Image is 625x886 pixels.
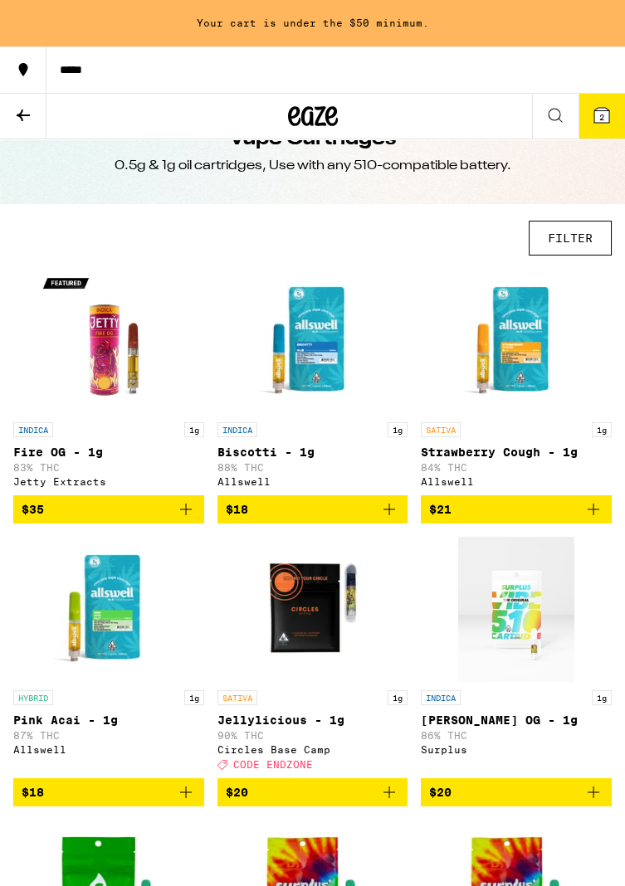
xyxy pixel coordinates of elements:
[429,503,452,516] span: $21
[599,112,604,122] span: 2
[13,269,204,495] a: Open page for Fire OG - 1g from Jetty Extracts
[421,422,461,437] p: SATIVA
[13,713,204,727] p: Pink Acai - 1g
[22,503,44,516] span: $35
[421,269,612,495] a: Open page for Strawberry Cough - 1g from Allswell
[421,730,612,741] p: 86% THC
[13,690,53,705] p: HYBRID
[13,744,204,755] div: Allswell
[226,786,248,799] span: $20
[421,690,461,705] p: INDICA
[217,744,408,755] div: Circles Base Camp
[421,744,612,755] div: Surplus
[421,537,612,778] a: Open page for King Louie OG - 1g from Surplus
[13,445,204,459] p: Fire OG - 1g
[421,445,612,459] p: Strawberry Cough - 1g
[13,422,53,437] p: INDICA
[388,422,408,437] p: 1g
[36,269,181,414] img: Jetty Extracts - Fire OG - 1g
[444,269,589,414] img: Allswell - Strawberry Cough - 1g
[458,537,574,682] img: Surplus - King Louie OG - 1g
[421,713,612,727] p: [PERSON_NAME] OG - 1g
[13,462,204,473] p: 83% THC
[226,503,248,516] span: $18
[36,537,181,682] img: Allswell - Pink Acai - 1g
[217,537,408,778] a: Open page for Jellylicious - 1g from Circles Base Camp
[233,759,313,770] span: CODE ENDZONE
[10,12,120,25] span: Hi. Need any help?
[13,730,204,741] p: 87% THC
[184,422,204,437] p: 1g
[13,476,204,487] div: Jetty Extracts
[421,778,612,806] button: Add to bag
[217,778,408,806] button: Add to bag
[217,730,408,741] p: 90% THC
[579,94,625,139] button: 2
[217,462,408,473] p: 88% THC
[217,476,408,487] div: Allswell
[388,690,408,705] p: 1g
[13,537,204,778] a: Open page for Pink Acai - 1g from Allswell
[217,495,408,523] button: Add to bag
[592,690,612,705] p: 1g
[217,713,408,727] p: Jellylicious - 1g
[217,422,257,437] p: INDICA
[13,778,204,806] button: Add to bag
[22,786,44,799] span: $18
[421,495,612,523] button: Add to bag
[421,476,612,487] div: Allswell
[184,690,204,705] p: 1g
[229,125,396,153] h1: Vape Cartridges
[429,786,452,799] span: $20
[13,495,204,523] button: Add to bag
[240,269,385,414] img: Allswell - Biscotti - 1g
[592,422,612,437] p: 1g
[421,462,612,473] p: 84% THC
[529,221,612,256] button: FILTER
[217,445,408,459] p: Biscotti - 1g
[217,269,408,495] a: Open page for Biscotti - 1g from Allswell
[217,690,257,705] p: SATIVA
[115,157,511,175] div: 0.5g & 1g oil cartridges, Use with any 510-compatible battery.
[240,537,385,682] img: Circles Base Camp - Jellylicious - 1g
